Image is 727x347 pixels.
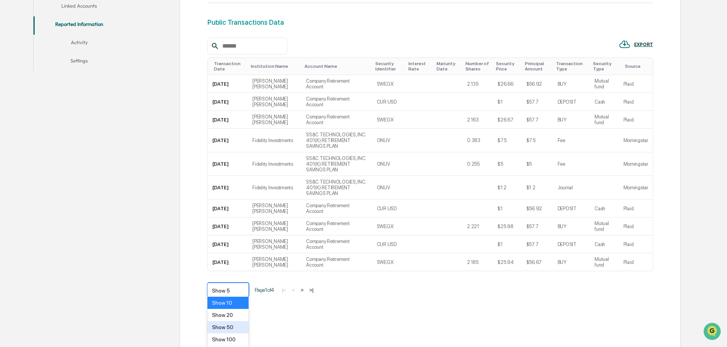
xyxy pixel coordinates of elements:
div: Toggle SortBy [437,61,460,72]
td: Mutual fund [590,75,619,93]
td: $5 [522,152,553,176]
td: Company Retirement Account [301,93,372,111]
td: [PERSON_NAME] [PERSON_NAME] [248,253,301,271]
td: Fee [553,152,590,176]
a: Powered byPylon [54,129,92,135]
td: $57.7 [522,111,553,129]
td: Fidelity Investments [248,176,301,200]
td: $1.2 [493,176,522,200]
td: SWEGX [372,75,406,93]
td: $1 [493,200,522,217]
td: Fidelity Investments [248,129,301,152]
td: [DATE] [208,111,248,129]
div: Toggle SortBy [408,61,430,72]
img: EXPORT [619,38,630,50]
div: Toggle SortBy [214,61,245,72]
td: DEPOSIT [553,200,590,217]
td: Company Retirement Account [301,235,372,253]
span: Page 1 of 4 [255,287,274,293]
div: Toggle SortBy [496,61,519,72]
button: |< [280,287,289,293]
td: Plaid [619,111,653,129]
td: BUY [553,75,590,93]
button: >| [307,287,316,293]
td: ONUV [372,176,406,200]
td: Morningstar [619,176,653,200]
div: Toggle SortBy [525,61,550,72]
div: Show 10 [207,297,249,309]
td: 0.383 [462,129,493,152]
div: 🗄️ [55,97,61,103]
div: Toggle SortBy [251,64,298,69]
td: Mutual fund [590,111,619,129]
td: ONUV [372,129,406,152]
td: CUR:USD [372,235,406,253]
td: CUR:USD [372,93,406,111]
td: Morningstar [619,152,653,176]
td: $1.2 [522,176,553,200]
td: Morningstar [619,129,653,152]
td: 2.221 [462,217,493,235]
td: Company Retirement Account [301,217,372,235]
div: 🔎 [8,111,14,117]
td: [DATE] [208,176,248,200]
td: $26.67 [493,111,522,129]
td: [PERSON_NAME] [PERSON_NAME] [248,217,301,235]
td: SWEGX [372,253,406,271]
td: DEPOSIT [553,93,590,111]
td: Fidelity Investments [248,152,301,176]
iframe: Open customer support [703,322,723,342]
span: Pylon [76,129,92,135]
td: Plaid [619,93,653,111]
a: 🗄️Attestations [52,93,97,107]
td: CUR:USD [372,200,406,217]
td: [DATE] [208,217,248,235]
td: $57.7 [522,93,553,111]
td: $7.5 [493,129,522,152]
td: Mutual fund [590,253,619,271]
a: 🖐️Preclearance [5,93,52,107]
span: Data Lookup [15,110,48,118]
div: EXPORT [634,42,653,47]
td: Plaid [619,217,653,235]
td: $56.67 [522,253,553,271]
td: ONUV [372,152,406,176]
td: SS&C TECHNOLOGIES, INC. 401(K) RETIREMENT SAVINGS PLAN [301,176,372,200]
div: Toggle SortBy [593,61,616,72]
button: < [290,287,297,293]
td: $5 [493,152,522,176]
button: Reported Information [33,16,125,35]
div: Toggle SortBy [556,61,587,72]
td: 2.163 [462,111,493,129]
td: $1 [493,93,522,111]
td: $56.92 [522,75,553,93]
div: 🖐️ [8,97,14,103]
td: $7.5 [522,129,553,152]
div: We're available if you need us! [26,66,96,72]
td: Plaid [619,253,653,271]
td: DEPOSIT [553,235,590,253]
td: SS&C TECHNOLOGIES, INC. 401(K) RETIREMENT SAVINGS PLAN [301,152,372,176]
p: How can we help? [8,16,139,28]
button: Settings [33,53,125,71]
td: Plaid [619,235,653,253]
div: Toggle SortBy [305,64,369,69]
td: [DATE] [208,152,248,176]
div: Show 20 [207,309,249,321]
div: Show 5 [207,285,249,297]
td: Plaid [619,75,653,93]
td: BUY [553,253,590,271]
td: [PERSON_NAME] [PERSON_NAME] [248,93,301,111]
td: Cash [590,200,619,217]
td: 0.255 [462,152,493,176]
td: Cash [590,93,619,111]
td: $57.7 [522,235,553,253]
td: 2.185 [462,253,493,271]
td: [PERSON_NAME] [PERSON_NAME] [248,235,301,253]
td: Mutual fund [590,217,619,235]
td: $57.7 [522,217,553,235]
td: [DATE] [208,200,248,217]
img: 1746055101610-c473b297-6a78-478c-a979-82029cc54cd1 [8,58,21,72]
